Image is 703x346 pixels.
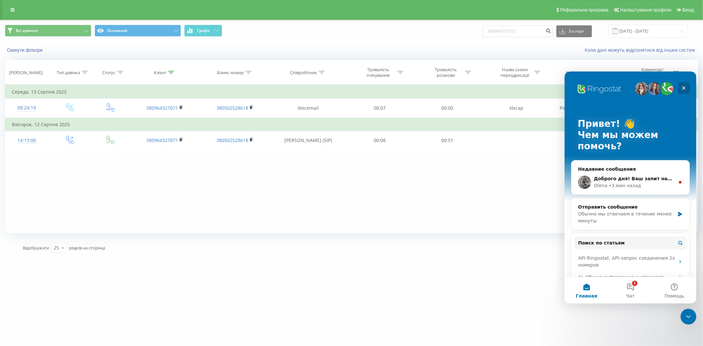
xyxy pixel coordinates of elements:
[560,7,609,13] span: Реферальна програма
[100,222,120,227] span: Помощь
[12,101,42,114] div: 08:24:19
[566,70,607,75] div: Аудіозапис розмови
[69,245,105,251] span: рядків на сторінці
[290,70,317,75] div: Співробітник
[5,47,46,53] button: Скинути фільтри
[217,137,248,143] a: 380502528618
[497,67,533,78] div: Назва схеми переадресації
[12,134,42,147] div: 14:13:00
[54,245,59,251] div: 25
[5,85,698,99] td: Середа, 13 Серпня 2025
[346,99,414,118] td: 00:07
[113,11,125,22] div: Закрыть
[5,25,91,37] button: Всі дзвінки
[414,99,481,118] td: 00:00
[29,104,253,110] span: Доброго дня! Ваш запит наразі в роботі, по-результату обов'язково вам відпишу🙏
[95,25,181,37] button: Основний
[620,7,671,13] span: Налаштування профілю
[10,165,122,178] button: Поиск по статьям
[217,70,244,75] div: Бізнес номер
[9,70,43,75] div: [PERSON_NAME]
[23,245,49,251] span: Відображати
[481,99,551,118] td: Иксар
[146,137,178,143] a: 380964327071
[14,132,110,139] div: Отправить сообщение
[146,105,178,111] a: 380964327071
[681,309,696,325] iframe: Intercom live chat
[7,127,125,159] div: Отправить сообщениеОбычно мы отвечаем в течение менее минуты
[154,70,166,75] div: Клієнт
[361,67,396,78] div: Тривалість очікування
[62,222,70,227] span: Чат
[565,72,696,303] iframe: Intercom live chat
[10,181,122,200] div: API Ringostat. API-запрос соединения 2х номеров
[217,105,248,111] a: 380502528618
[11,222,33,227] span: Главная
[44,206,88,232] button: Чат
[16,28,38,33] span: Всі дзвінки
[57,70,80,75] div: Тип дзвінка
[585,47,698,53] a: Коли дані можуть відрізнятися вiд інших систем
[184,25,222,37] button: Графік
[5,118,698,131] td: Вівторок, 12 Серпня 2025
[560,105,608,111] span: Розмова не відбулась
[10,200,122,212] div: AI. Общая информация и стоимость
[14,202,110,209] div: AI. Общая информация и стоимость
[29,111,43,118] div: Olena
[14,168,60,175] span: Поиск по статьям
[270,99,346,118] td: Voicemail
[633,67,672,78] div: Коментар/категорія дзвінка
[270,131,346,150] td: [PERSON_NAME] (SIP)
[14,139,110,153] div: Обычно мы отвечаем в течение менее минуты
[103,70,116,75] div: Статус
[683,7,694,13] span: Вихід
[428,67,463,78] div: Тривалість розмови
[44,111,76,118] div: • 3 мин назад
[197,28,210,33] span: Графік
[346,131,414,150] td: 00:08
[556,25,592,37] button: Експорт
[88,206,132,232] button: Помощь
[483,25,553,37] input: Пошук за номером
[414,131,481,150] td: 00:51
[14,183,110,197] div: API Ringostat. API-запрос соединения 2х номеров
